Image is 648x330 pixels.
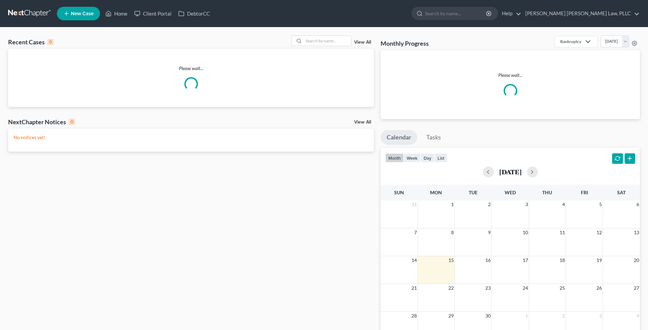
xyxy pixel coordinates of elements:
[430,190,442,195] span: Mon
[385,153,404,162] button: month
[522,7,640,20] a: [PERSON_NAME] [PERSON_NAME] Law, PLLC
[420,130,447,145] a: Tasks
[469,190,478,195] span: Tue
[131,7,175,20] a: Client Portal
[404,153,421,162] button: week
[522,256,529,264] span: 17
[304,36,351,46] input: Search by name...
[562,312,566,320] span: 2
[411,284,418,292] span: 21
[448,284,454,292] span: 22
[381,130,417,145] a: Calendar
[102,7,131,20] a: Home
[636,312,640,320] span: 4
[47,39,54,45] div: 0
[617,190,626,195] span: Sat
[636,200,640,208] span: 6
[8,65,374,72] p: Please wait...
[599,312,603,320] span: 3
[386,72,634,79] p: Please wait...
[354,120,371,125] a: View All
[633,284,640,292] span: 27
[525,312,529,320] span: 1
[562,200,566,208] span: 4
[71,11,94,16] span: New Case
[599,200,603,208] span: 5
[487,200,491,208] span: 2
[525,200,529,208] span: 3
[487,228,491,237] span: 9
[421,153,434,162] button: day
[559,256,566,264] span: 18
[8,118,75,126] div: NextChapter Notices
[425,7,487,20] input: Search by name...
[499,7,521,20] a: Help
[559,228,566,237] span: 11
[505,190,516,195] span: Wed
[485,256,491,264] span: 16
[434,153,447,162] button: list
[450,228,454,237] span: 8
[559,284,566,292] span: 25
[411,312,418,320] span: 28
[411,256,418,264] span: 14
[381,39,429,47] h3: Monthly Progress
[485,284,491,292] span: 23
[14,134,368,141] p: No notices yet!
[69,119,75,125] div: 0
[596,256,603,264] span: 19
[175,7,213,20] a: DebtorCC
[542,190,552,195] span: Thu
[448,312,454,320] span: 29
[522,228,529,237] span: 10
[596,284,603,292] span: 26
[448,256,454,264] span: 15
[633,228,640,237] span: 13
[8,38,54,46] div: Recent Cases
[450,200,454,208] span: 1
[581,190,588,195] span: Fri
[499,168,522,175] h2: [DATE]
[485,312,491,320] span: 30
[596,228,603,237] span: 12
[522,284,529,292] span: 24
[411,200,418,208] span: 31
[560,39,581,44] div: Bankruptcy
[394,190,404,195] span: Sun
[413,228,418,237] span: 7
[354,40,371,45] a: View All
[633,256,640,264] span: 20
